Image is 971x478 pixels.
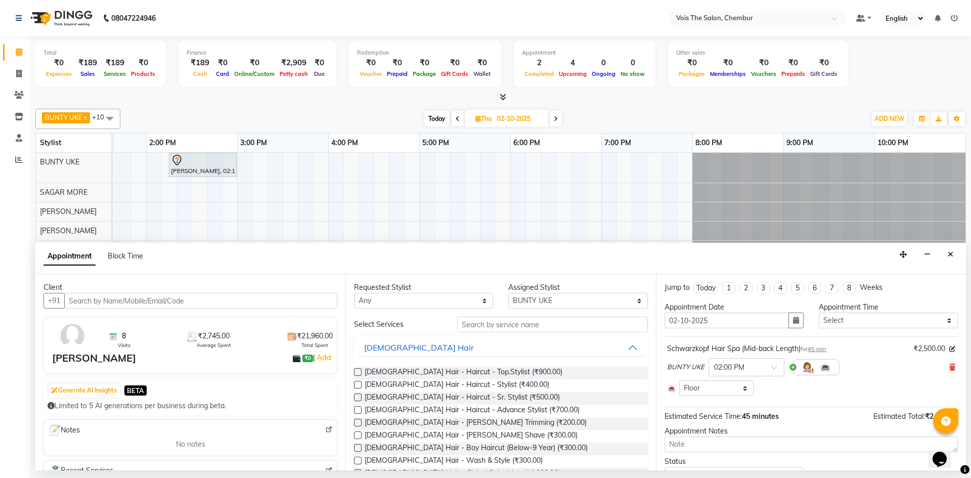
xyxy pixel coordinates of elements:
[108,251,143,260] span: Block Time
[665,456,804,467] div: Status
[40,207,97,216] span: [PERSON_NAME]
[808,70,840,77] span: Gift Cards
[708,70,748,77] span: Memberships
[420,136,452,150] a: 5:00 PM
[457,317,648,332] input: Search by service name
[128,57,158,69] div: ₹0
[124,385,147,395] span: BETA
[665,282,690,293] div: Jump to
[667,384,676,393] img: Interior.png
[618,70,647,77] span: No show
[473,115,494,122] span: Thu
[784,136,816,150] a: 9:00 PM
[556,57,589,69] div: 4
[384,70,410,77] span: Prepaid
[471,70,493,77] span: Wallet
[471,57,493,69] div: ₹0
[424,111,450,126] span: Today
[128,70,158,77] span: Products
[52,351,136,366] div: [PERSON_NAME]
[742,412,779,421] span: 45 minutes
[43,57,74,69] div: ₹0
[49,383,119,398] button: Generate AI Insights
[665,302,804,313] div: Appointment Date
[438,70,471,77] span: Gift Cards
[111,4,156,32] b: 08047224946
[364,341,474,354] div: [DEMOGRAPHIC_DATA] Hair
[43,49,158,57] div: Total
[665,426,958,437] div: Appointment Notes
[618,57,647,69] div: 0
[667,343,826,354] div: Schwarzkopf Hair Spa (Mid-back Length)
[556,70,589,77] span: Upcoming
[693,136,725,150] a: 8:00 PM
[875,136,911,150] a: 10:00 PM
[808,345,826,353] span: 45 min
[329,136,361,150] a: 4:00 PM
[365,392,560,405] span: [DEMOGRAPHIC_DATA] Hair - Haircut - Sr. Stylist (₹500.00)
[78,70,98,77] span: Sales
[801,345,826,353] small: for
[748,70,779,77] span: Vouchers
[925,412,958,421] span: ₹2,500.00
[696,283,716,293] div: Today
[676,49,840,57] div: Other sales
[48,465,113,477] span: Recent Services
[819,302,958,313] div: Appointment Time
[522,57,556,69] div: 2
[176,439,205,450] span: No notes
[312,70,327,77] span: Due
[187,57,213,69] div: ₹189
[118,341,130,349] span: Visits
[808,282,821,294] li: 6
[873,412,925,421] span: Estimated Total:
[277,70,311,77] span: Petty cash
[874,115,904,122] span: ADD NEW
[665,412,742,421] span: Estimated Service Time:
[311,57,328,69] div: ₹0
[365,405,580,417] span: [DEMOGRAPHIC_DATA] Hair - Haircut - Advance Stylist (₹700.00)
[302,355,313,363] span: ₹0
[191,70,210,77] span: Cash
[101,70,128,77] span: Services
[358,338,643,357] button: [DEMOGRAPHIC_DATA] Hair
[213,57,232,69] div: ₹0
[43,282,337,293] div: Client
[40,138,61,147] span: Stylist
[676,70,708,77] span: Packages
[354,282,493,293] div: Requested Stylist
[774,282,787,294] li: 4
[665,313,789,328] input: yyyy-mm-dd
[410,57,438,69] div: ₹0
[779,70,808,77] span: Prepaids
[722,282,735,294] li: 1
[757,282,770,294] li: 3
[494,111,545,126] input: 2025-10-02
[147,136,179,150] a: 2:00 PM
[346,319,449,330] div: Select Services
[943,247,958,263] button: Close
[40,188,87,197] span: SAGAR MORE
[522,49,647,57] div: Appointment
[297,331,333,341] span: ₹21,960.00
[122,331,126,341] span: 8
[232,70,277,77] span: Online/Custom
[913,343,945,354] span: ₹2,500.00
[313,352,333,364] span: |
[676,57,708,69] div: ₹0
[410,70,438,77] span: Package
[40,226,97,235] span: [PERSON_NAME]
[187,49,328,57] div: Finance
[238,136,270,150] a: 3:00 PM
[315,352,333,364] a: Add
[43,247,96,266] span: Appointment
[92,113,112,121] span: +10
[277,57,311,69] div: ₹2,909
[602,136,634,150] a: 7:00 PM
[357,49,493,57] div: Redemption
[197,341,231,349] span: Average Spent
[808,57,840,69] div: ₹0
[843,282,856,294] li: 8
[589,70,618,77] span: Ongoing
[365,367,562,379] span: [DEMOGRAPHIC_DATA] Hair - Haircut - Top.Stylist (₹900.00)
